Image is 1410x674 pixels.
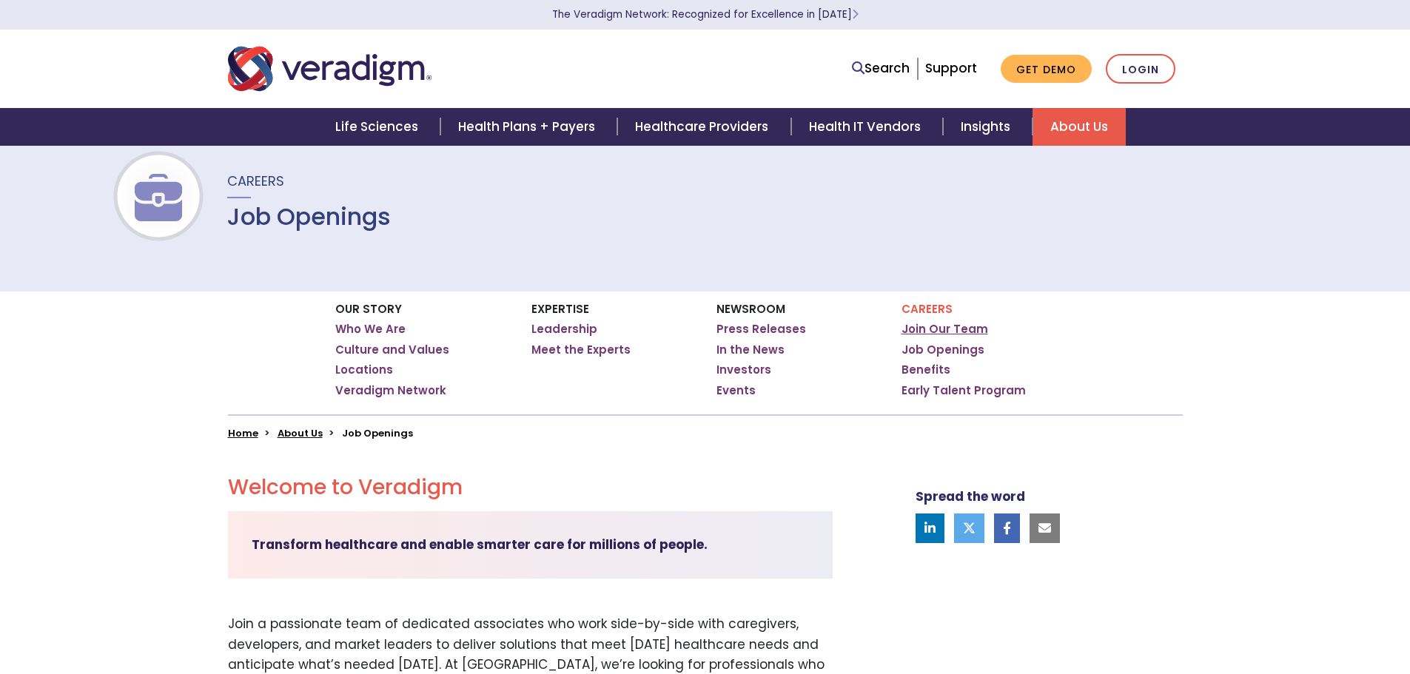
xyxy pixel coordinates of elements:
strong: Transform healthcare and enable smarter care for millions of people. [252,536,708,553]
strong: Spread the word [916,488,1025,505]
a: Join Our Team [902,322,988,337]
a: Health Plans + Payers [440,108,617,146]
a: Culture and Values [335,343,449,357]
a: Life Sciences [318,108,440,146]
a: Investors [716,363,771,377]
a: Leadership [531,322,597,337]
a: Events [716,383,756,398]
a: Home [228,426,258,440]
span: Learn More [852,7,859,21]
a: Healthcare Providers [617,108,790,146]
a: Benefits [902,363,950,377]
h1: Job Openings [227,203,391,231]
span: Careers [227,172,284,190]
a: Veradigm Network [335,383,446,398]
a: Search [852,58,910,78]
a: Job Openings [902,343,984,357]
a: Meet the Experts [531,343,631,357]
a: Health IT Vendors [791,108,943,146]
a: The Veradigm Network: Recognized for Excellence in [DATE]Learn More [552,7,859,21]
a: In the News [716,343,785,357]
a: Locations [335,363,393,377]
a: Early Talent Program [902,383,1026,398]
a: Support [925,59,977,77]
a: Get Demo [1001,55,1092,84]
img: Veradigm logo [228,44,432,93]
h2: Welcome to Veradigm [228,475,833,500]
a: Insights [943,108,1033,146]
a: About Us [278,426,323,440]
a: Press Releases [716,322,806,337]
a: About Us [1033,108,1126,146]
a: Login [1106,54,1175,84]
a: Who We Are [335,322,406,337]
